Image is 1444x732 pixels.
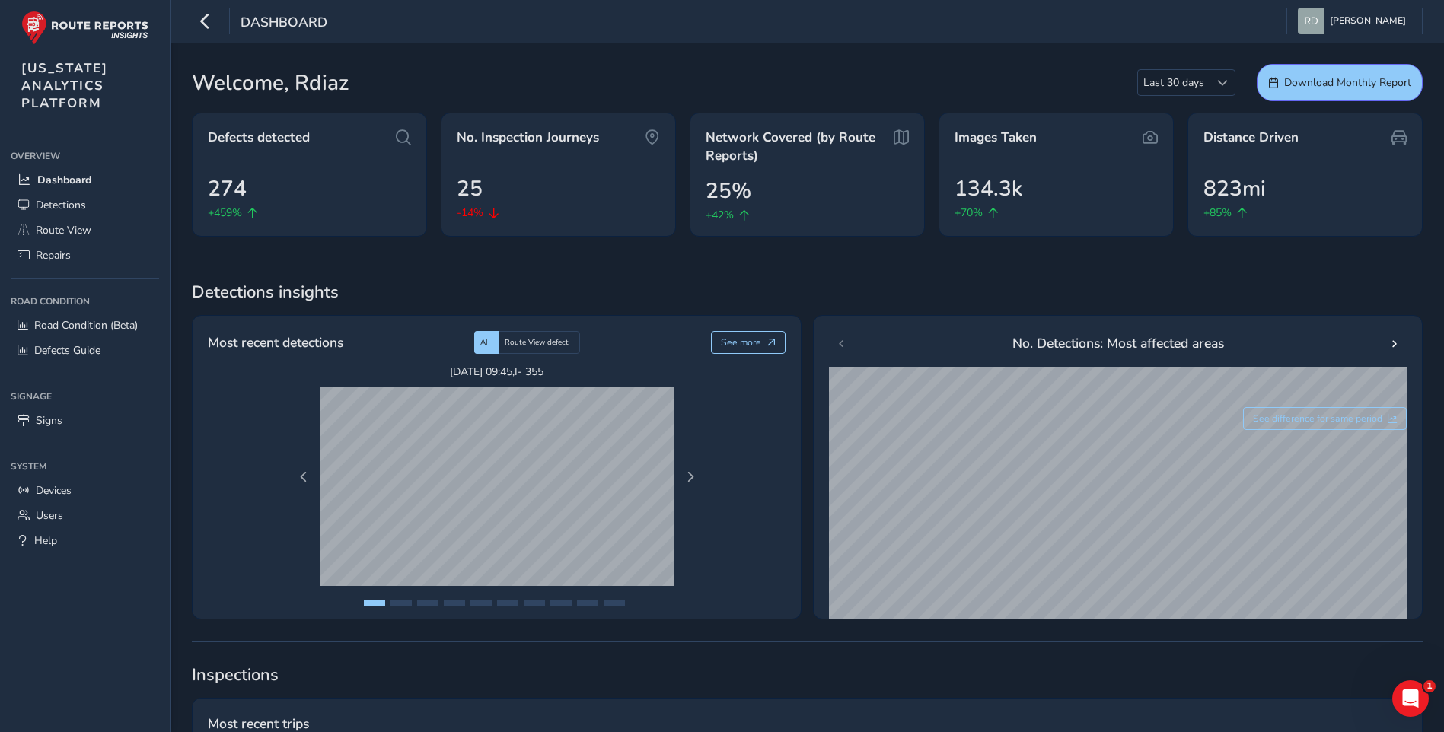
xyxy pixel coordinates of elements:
button: See difference for same period [1243,407,1407,430]
button: Page 10 [604,600,625,606]
div: Road Condition [11,290,159,313]
span: Devices [36,483,72,498]
span: 823mi [1203,173,1266,205]
span: Images Taken [955,129,1037,147]
a: Road Condition (Beta) [11,313,159,338]
span: +459% [208,205,242,221]
span: Signs [36,413,62,428]
span: +85% [1203,205,1232,221]
button: Previous Page [293,466,314,488]
span: Detections [36,198,86,212]
span: Last 30 days [1138,70,1210,95]
span: Defects Guide [34,343,100,358]
span: See more [721,336,761,348]
span: Network Covered (by Route Reports) [706,129,888,164]
button: Page 9 [577,600,598,606]
span: Repairs [36,248,71,263]
span: +70% [955,205,983,221]
button: Page 3 [417,600,438,606]
span: Road Condition (Beta) [34,318,138,333]
span: Users [36,508,63,523]
span: Dashboard [241,13,327,34]
div: Route View defect [499,331,580,354]
span: 274 [208,173,247,205]
iframe: Intercom live chat [1392,680,1429,717]
span: See difference for same period [1253,412,1382,425]
a: Devices [11,478,159,503]
span: Dashboard [37,173,91,187]
button: Page 2 [390,600,412,606]
button: Page 5 [470,600,492,606]
div: System [11,455,159,478]
div: Overview [11,145,159,167]
span: Inspections [192,664,1423,686]
span: No. Detections: Most affected areas [1012,333,1224,353]
a: Defects Guide [11,338,159,363]
img: rr logo [21,11,148,45]
span: Detections insights [192,281,1423,304]
span: Welcome, Rdiaz [192,67,349,99]
div: Signage [11,385,159,408]
span: 25% [706,175,751,207]
span: 25 [457,173,483,205]
button: Download Monthly Report [1257,64,1423,101]
span: [PERSON_NAME] [1330,8,1406,34]
span: Download Monthly Report [1284,75,1411,90]
button: Page 8 [550,600,572,606]
button: Next Page [680,466,701,488]
button: Page 7 [524,600,545,606]
span: 134.3k [955,173,1022,205]
span: 1 [1423,680,1436,692]
span: Route View defect [505,337,569,348]
button: [PERSON_NAME] [1298,8,1411,34]
span: Help [34,533,57,548]
button: Page 1 [364,600,385,606]
span: [DATE] 09:45 , I- 355 [320,364,674,379]
span: -14% [457,205,483,221]
button: See more [711,331,786,354]
span: No. Inspection Journeys [457,129,599,147]
button: Page 6 [497,600,518,606]
button: Page 4 [444,600,465,606]
span: Route View [36,223,91,237]
a: Signs [11,408,159,433]
a: Help [11,528,159,553]
div: AI [474,331,499,354]
span: Defects detected [208,129,310,147]
span: Distance Driven [1203,129,1299,147]
a: Detections [11,193,159,218]
span: Most recent detections [208,333,343,352]
span: AI [480,337,488,348]
img: diamond-layout [1298,8,1324,34]
a: Dashboard [11,167,159,193]
span: +42% [706,207,734,223]
span: [US_STATE] ANALYTICS PLATFORM [21,59,108,112]
a: Users [11,503,159,528]
a: Route View [11,218,159,243]
a: Repairs [11,243,159,268]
